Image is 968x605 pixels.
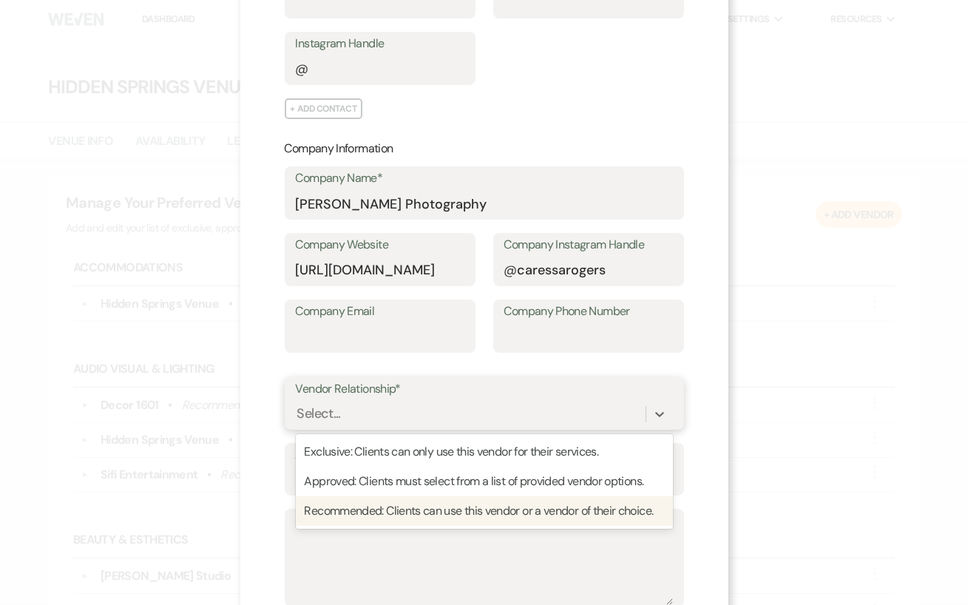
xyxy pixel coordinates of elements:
[297,404,341,424] div: Select...
[296,301,464,322] label: Company Email
[504,260,517,280] div: @
[285,139,684,158] p: Company Information
[296,234,464,256] label: Company Website
[285,98,363,119] button: + Add Contact
[296,496,673,526] div: Recommended: Clients can use this vendor or a vendor of their choice.
[504,234,673,256] label: Company Instagram Handle
[296,467,673,496] div: Approved: Clients must select from a list of provided vendor options.
[296,379,673,400] label: Vendor Relationship*
[296,168,673,189] label: Company Name*
[296,437,673,467] div: Exclusive: Clients can only use this vendor for their services.
[296,33,464,55] label: Instagram Handle
[504,301,673,322] label: Company Phone Number
[296,59,308,79] div: @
